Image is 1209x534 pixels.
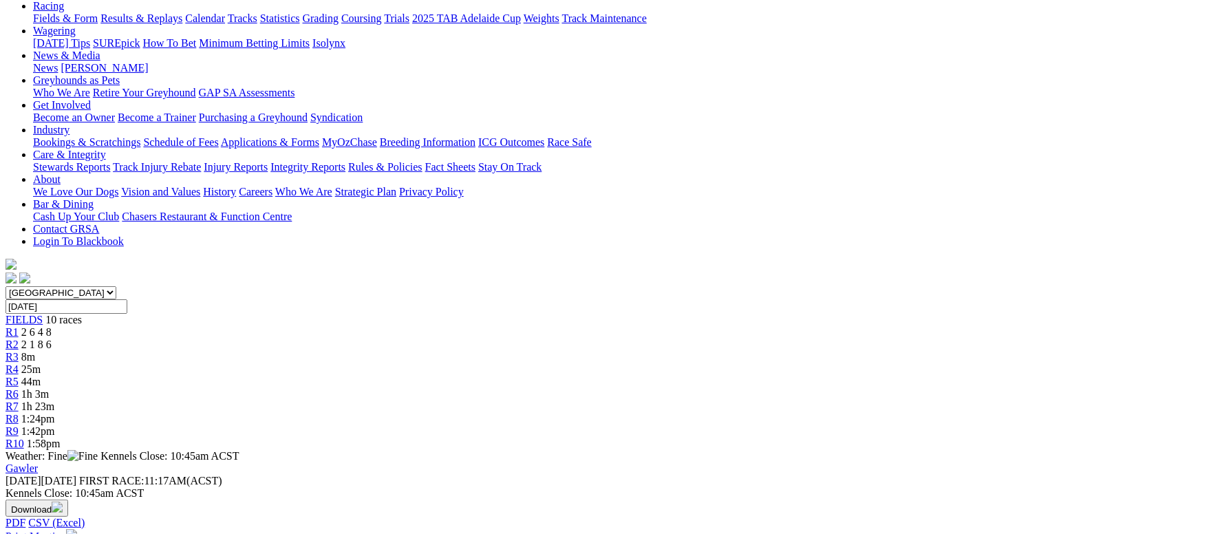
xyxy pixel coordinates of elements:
[228,12,257,24] a: Tracks
[312,37,345,49] a: Isolynx
[6,475,41,487] span: [DATE]
[61,62,148,74] a: [PERSON_NAME]
[33,37,1203,50] div: Wagering
[33,136,140,148] a: Bookings & Scratchings
[33,161,110,173] a: Stewards Reports
[33,223,99,235] a: Contact GRSA
[33,198,94,210] a: Bar & Dining
[6,326,19,338] a: R1
[6,500,68,517] button: Download
[93,87,196,98] a: Retire Your Greyhound
[52,502,63,513] img: download.svg
[221,136,319,148] a: Applications & Forms
[6,273,17,284] img: facebook.svg
[100,450,239,462] span: Kennels Close: 10:45am ACST
[348,161,422,173] a: Rules & Policies
[33,62,58,74] a: News
[122,211,292,222] a: Chasers Restaurant & Function Centre
[21,363,41,375] span: 25m
[239,186,272,197] a: Careers
[260,12,300,24] a: Statistics
[33,186,118,197] a: We Love Our Dogs
[547,136,591,148] a: Race Safe
[384,12,409,24] a: Trials
[143,136,218,148] a: Schedule of Fees
[6,425,19,437] a: R9
[6,413,19,425] span: R8
[33,37,90,49] a: [DATE] Tips
[399,186,464,197] a: Privacy Policy
[28,517,85,528] a: CSV (Excel)
[6,351,19,363] span: R3
[33,136,1203,149] div: Industry
[6,388,19,400] a: R6
[19,273,30,284] img: twitter.svg
[524,12,559,24] a: Weights
[33,12,1203,25] div: Racing
[33,111,1203,124] div: Get Involved
[6,363,19,375] a: R4
[33,235,124,247] a: Login To Blackbook
[204,161,268,173] a: Injury Reports
[21,376,41,387] span: 44m
[33,149,106,160] a: Care & Integrity
[33,12,98,24] a: Fields & Form
[6,517,25,528] a: PDF
[6,462,38,474] a: Gawler
[6,438,24,449] a: R10
[185,12,225,24] a: Calendar
[33,74,120,86] a: Greyhounds as Pets
[45,314,82,325] span: 10 races
[6,400,19,412] a: R7
[425,161,475,173] a: Fact Sheets
[341,12,382,24] a: Coursing
[203,186,236,197] a: History
[33,186,1203,198] div: About
[275,186,332,197] a: Who We Are
[335,186,396,197] a: Strategic Plan
[21,339,52,350] span: 2 1 8 6
[33,173,61,185] a: About
[303,12,339,24] a: Grading
[412,12,521,24] a: 2025 TAB Adelaide Cup
[310,111,363,123] a: Syndication
[113,161,201,173] a: Track Injury Rebate
[21,351,35,363] span: 8m
[79,475,222,487] span: 11:17AM(ACST)
[21,400,54,412] span: 1h 23m
[143,37,197,49] a: How To Bet
[118,111,196,123] a: Become a Trainer
[27,438,61,449] span: 1:58pm
[33,50,100,61] a: News & Media
[21,425,55,437] span: 1:42pm
[93,37,140,49] a: SUREpick
[6,314,43,325] a: FIELDS
[478,136,544,148] a: ICG Outcomes
[33,25,76,36] a: Wagering
[270,161,345,173] a: Integrity Reports
[6,517,1203,529] div: Download
[380,136,475,148] a: Breeding Information
[322,136,377,148] a: MyOzChase
[33,87,1203,99] div: Greyhounds as Pets
[6,259,17,270] img: logo-grsa-white.png
[21,326,52,338] span: 2 6 4 8
[6,376,19,387] a: R5
[21,413,55,425] span: 1:24pm
[199,87,295,98] a: GAP SA Assessments
[79,475,144,487] span: FIRST RACE:
[562,12,647,24] a: Track Maintenance
[67,450,98,462] img: Fine
[199,37,310,49] a: Minimum Betting Limits
[6,339,19,350] a: R2
[100,12,182,24] a: Results & Replays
